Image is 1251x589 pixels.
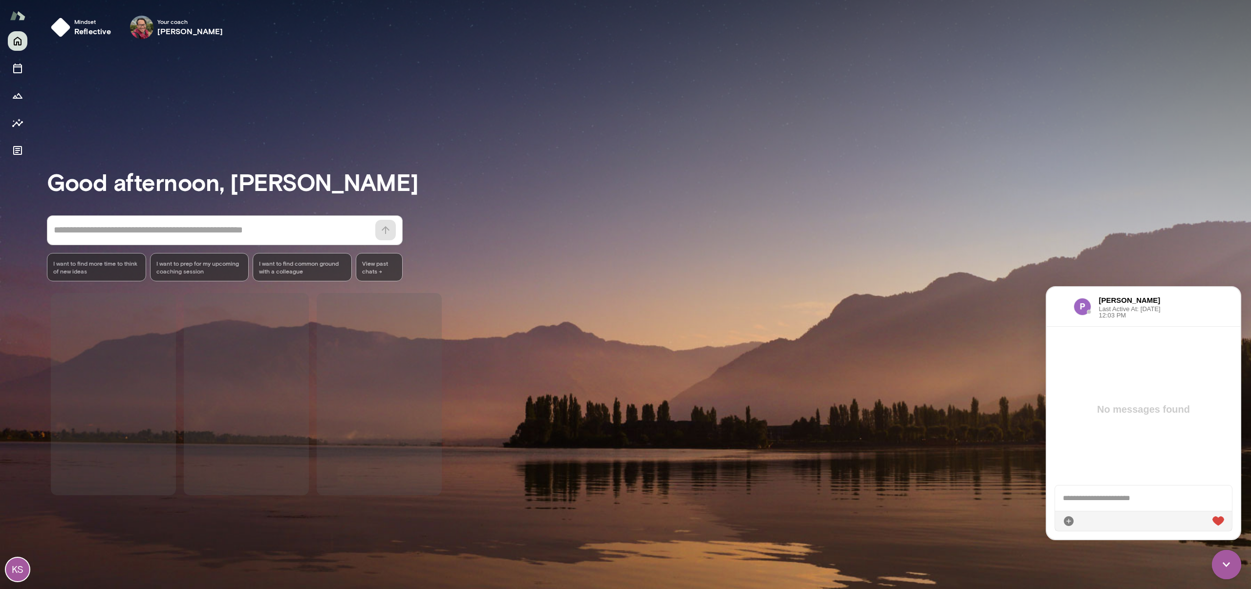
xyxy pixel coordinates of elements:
[16,228,28,240] div: Attach
[74,25,111,37] h6: reflective
[8,113,27,133] button: Insights
[356,253,403,281] span: View past chats ->
[259,259,345,275] span: I want to find common ground with a colleague
[53,259,140,275] span: I want to find more time to think of new ideas
[157,18,223,25] span: Your coach
[8,31,27,51] button: Home
[253,253,352,281] div: I want to find common ground with a colleague
[74,18,111,25] span: Mindset
[123,12,230,43] div: Patrick DonohueYour coach[PERSON_NAME]
[130,16,153,39] img: Patrick Donohue
[52,8,129,19] h6: [PERSON_NAME]
[150,253,249,281] div: I want to prep for my upcoming coaching session
[166,228,177,240] div: Live Reaction
[6,558,29,581] div: KS
[8,141,27,160] button: Documents
[157,25,223,37] h6: [PERSON_NAME]
[8,86,27,105] button: Growth Plan
[52,19,129,31] span: Last Active At: [DATE] 12:03 PM
[47,12,119,43] button: Mindsetreflective
[156,259,243,275] span: I want to prep for my upcoming coaching session
[47,253,146,281] div: I want to find more time to think of new ideas
[10,6,25,25] img: Mento
[47,168,1251,195] h3: Good afternoon, [PERSON_NAME]
[51,18,70,37] img: mindset
[8,59,27,78] button: Sessions
[27,11,44,28] img: data:image/png;base64,iVBORw0KGgoAAAANSUhEUgAAAMgAAADICAYAAACtWK6eAAAKbklEQVR4Aeyda4yU1RnHn13YBUR...
[166,229,177,239] img: heart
